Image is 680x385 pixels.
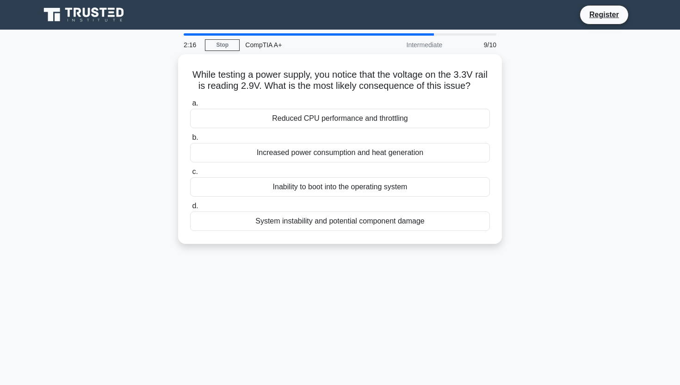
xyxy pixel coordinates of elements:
div: CompTIA A+ [240,36,367,54]
span: a. [192,99,198,107]
div: Inability to boot into the operating system [190,177,490,197]
div: Intermediate [367,36,448,54]
div: System instability and potential component damage [190,211,490,231]
a: Stop [205,39,240,51]
a: Register [584,9,624,20]
div: 9/10 [448,36,502,54]
div: Reduced CPU performance and throttling [190,109,490,128]
div: Increased power consumption and heat generation [190,143,490,162]
span: b. [192,133,198,141]
div: 2:16 [178,36,205,54]
span: c. [192,168,198,175]
h5: While testing a power supply, you notice that the voltage on the 3.3V rail is reading 2.9V. What ... [189,69,491,92]
span: d. [192,202,198,210]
